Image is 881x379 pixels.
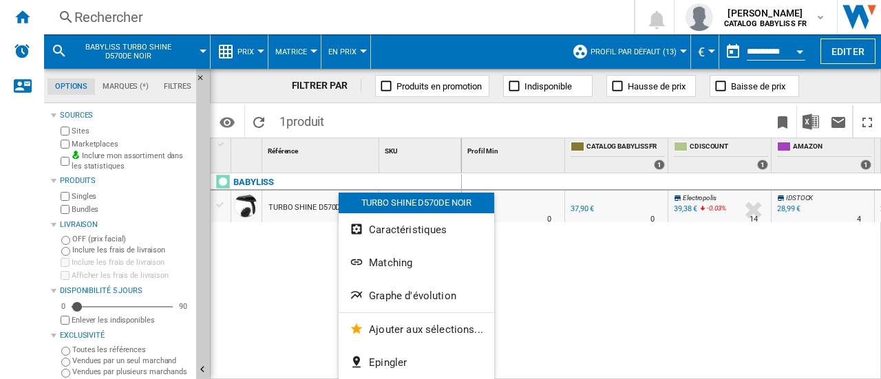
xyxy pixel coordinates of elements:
span: Caractéristiques [369,224,447,236]
button: Graphe d'évolution [339,279,494,312]
span: Matching [369,257,412,269]
div: TURBO SHINE D570DE NOIR [339,193,494,213]
button: Epingler... [339,346,494,379]
button: Matching [339,246,494,279]
span: Ajouter aux sélections... [369,323,483,336]
span: Epingler [369,356,407,369]
span: Graphe d'évolution [369,290,456,302]
button: Ajouter aux sélections... [339,313,494,346]
button: Caractéristiques [339,213,494,246]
